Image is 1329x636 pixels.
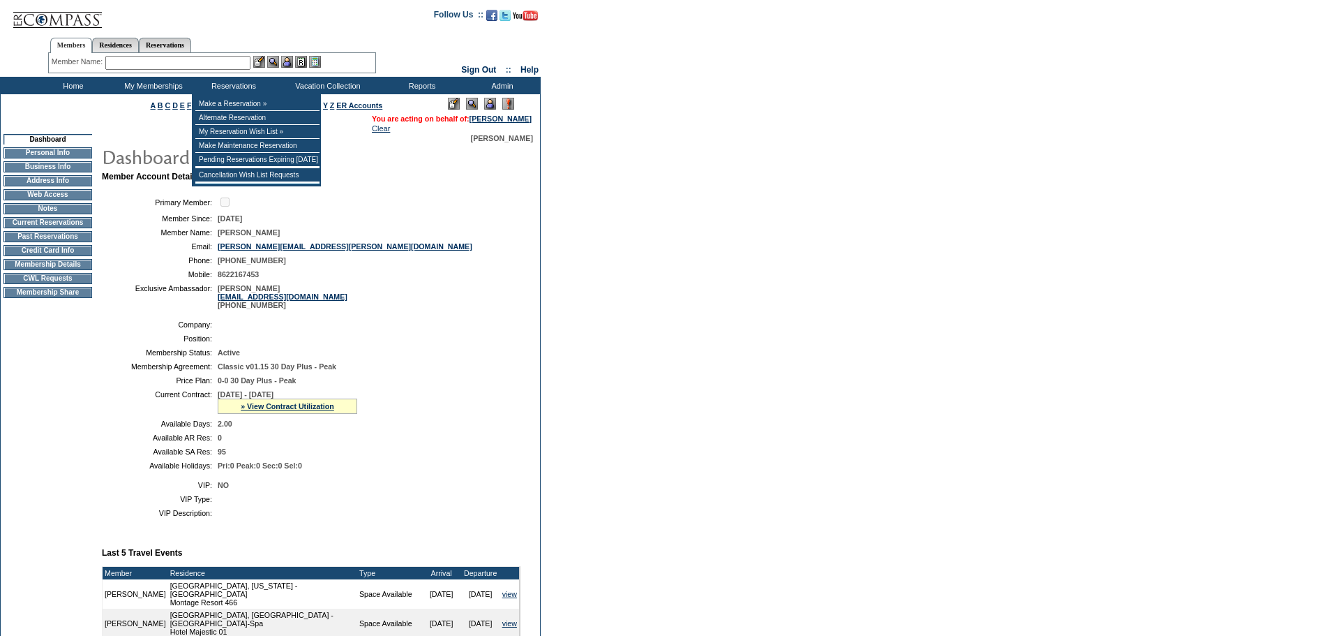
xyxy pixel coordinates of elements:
[461,567,500,579] td: Departure
[513,14,538,22] a: Subscribe to our YouTube Channel
[102,172,200,182] b: Member Account Details
[3,231,92,242] td: Past Reservations
[461,65,496,75] a: Sign Out
[3,203,92,214] td: Notes
[151,101,156,110] a: A
[281,56,293,68] img: Impersonate
[471,134,533,142] span: [PERSON_NAME]
[434,8,483,25] td: Follow Us ::
[195,168,320,182] td: Cancellation Wish List Requests
[520,65,539,75] a: Help
[500,10,511,21] img: Follow us on Twitter
[218,284,347,309] span: [PERSON_NAME] [PHONE_NUMBER]
[31,77,112,94] td: Home
[513,10,538,21] img: Subscribe to our YouTube Channel
[158,101,163,110] a: B
[112,77,192,94] td: My Memberships
[172,101,178,110] a: D
[103,579,168,609] td: [PERSON_NAME]
[218,376,296,385] span: 0-0 30 Day Plus - Peak
[218,434,222,442] span: 0
[218,390,273,399] span: [DATE] - [DATE]
[3,273,92,284] td: CWL Requests
[107,461,212,470] td: Available Holidays:
[107,320,212,329] td: Company:
[107,448,212,456] td: Available SA Res:
[107,481,212,489] td: VIP:
[448,98,460,110] img: Edit Mode
[3,217,92,228] td: Current Reservations
[192,77,272,94] td: Reservations
[272,77,380,94] td: Vacation Collection
[195,125,320,139] td: My Reservation Wish List »
[461,579,500,609] td: [DATE]
[180,101,185,110] a: E
[336,101,382,110] a: ER Accounts
[187,101,192,110] a: F
[484,98,496,110] img: Impersonate
[92,38,139,52] a: Residences
[357,579,422,609] td: Space Available
[195,153,320,167] td: Pending Reservations Expiring [DATE]
[165,101,170,110] a: C
[218,448,226,456] span: 95
[422,579,461,609] td: [DATE]
[102,548,182,558] b: Last 5 Travel Events
[218,481,229,489] span: NO
[218,228,280,237] span: [PERSON_NAME]
[168,579,357,609] td: [GEOGRAPHIC_DATA], [US_STATE] - [GEOGRAPHIC_DATA] Montage Resort 466
[3,175,92,186] td: Address Info
[502,98,514,110] img: Log Concern/Member Elevation
[107,495,212,503] td: VIP Type:
[380,77,460,94] td: Reports
[218,256,286,265] span: [PHONE_NUMBER]
[107,256,212,265] td: Phone:
[502,590,517,598] a: view
[107,420,212,428] td: Available Days:
[267,56,279,68] img: View
[3,189,92,200] td: Web Access
[3,134,92,145] td: Dashboard
[466,98,478,110] img: View Mode
[357,567,422,579] td: Type
[168,567,357,579] td: Residence
[330,101,335,110] a: Z
[323,101,328,110] a: Y
[218,362,336,371] span: Classic v01.15 30 Day Plus - Peak
[372,114,532,123] span: You are acting on behalf of:
[3,287,92,298] td: Membership Share
[107,214,212,223] td: Member Since:
[139,38,191,52] a: Reservations
[470,114,532,123] a: [PERSON_NAME]
[195,111,320,125] td: Alternate Reservation
[101,142,380,170] img: pgTtlDashboard.gif
[107,284,212,309] td: Exclusive Ambassador:
[50,38,93,53] a: Members
[460,77,541,94] td: Admin
[500,14,511,22] a: Follow us on Twitter
[107,376,212,385] td: Price Plan:
[218,461,302,470] span: Pri:0 Peak:0 Sec:0 Sel:0
[107,362,212,371] td: Membership Agreement:
[107,390,212,414] td: Current Contract:
[3,161,92,172] td: Business Info
[3,245,92,256] td: Credit Card Info
[241,402,334,411] a: » View Contract Utilization
[107,195,212,209] td: Primary Member:
[218,214,242,223] span: [DATE]
[103,567,168,579] td: Member
[107,270,212,279] td: Mobile:
[372,124,390,133] a: Clear
[107,348,212,357] td: Membership Status:
[253,56,265,68] img: b_edit.gif
[3,147,92,158] td: Personal Info
[218,420,232,428] span: 2.00
[295,56,307,68] img: Reservations
[218,348,240,357] span: Active
[107,509,212,517] td: VIP Description:
[107,434,212,442] td: Available AR Res:
[218,242,472,251] a: [PERSON_NAME][EMAIL_ADDRESS][PERSON_NAME][DOMAIN_NAME]
[107,242,212,251] td: Email:
[486,14,497,22] a: Become our fan on Facebook
[486,10,497,21] img: Become our fan on Facebook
